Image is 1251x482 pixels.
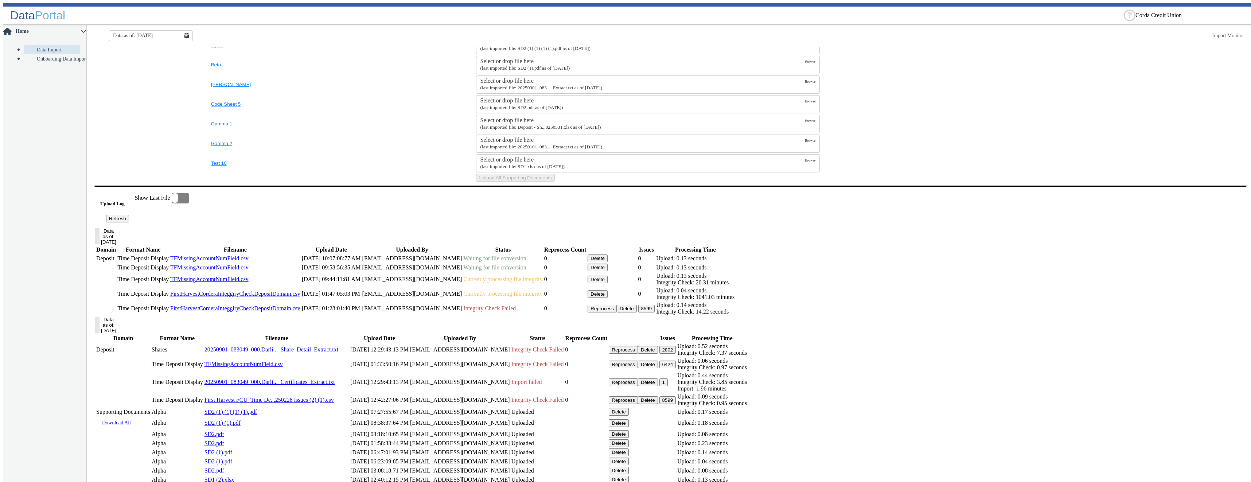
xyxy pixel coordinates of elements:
th: Upload Date [350,335,409,342]
td: 0 [544,272,587,286]
button: Delete [638,346,658,354]
span: Integrity Check Failed [463,305,516,311]
span: Uploaded [511,440,534,446]
div: Select or drop file here [480,97,805,104]
button: Delete [588,290,608,298]
td: [EMAIL_ADDRESS][DOMAIN_NAME] [410,430,510,438]
small: SD2 (1) (1) (1) (1).pdf [480,46,590,51]
span: Home [15,28,81,34]
div: Integrity Check: 0.95 seconds [677,400,747,407]
div: Upload: 0.13 seconds [656,255,734,262]
button: Delete [609,448,629,456]
span: Portal [35,9,66,22]
td: Time Deposit Display [151,357,203,371]
button: 1 [659,378,668,386]
td: [EMAIL_ADDRESS][DOMAIN_NAME] [410,372,510,392]
button: Delete [609,467,629,474]
td: 0 [565,393,608,407]
div: Select or drop file here [480,78,805,84]
div: Integrity Check: 14.22 seconds [656,308,734,315]
th: Status [511,335,564,342]
span: Integrity Check Failed [511,346,564,353]
td: Deposit [96,343,151,357]
span: Uploaded [511,431,534,437]
button: Data as of: [DATE] [95,317,100,333]
small: SD2.pdf [480,105,563,110]
span: Currently processing file integrity [463,291,542,297]
th: Format Name [117,246,169,253]
td: Time Deposit Display [117,254,169,263]
td: Time Deposit Display [151,393,203,407]
div: Upload: 0.04 seconds [677,458,747,465]
span: Uploaded [511,420,534,426]
span: Browse [805,99,815,103]
th: Domain [96,335,151,342]
div: Import: 1.96 minutes [677,385,747,392]
button: Reprocess [609,378,638,386]
div: Select or drop file here [480,156,805,163]
span: Import failed [511,379,542,385]
div: Upload: 0.14 seconds [677,449,747,456]
button: [PERSON_NAME] [211,82,382,87]
button: 8599 [659,396,676,404]
div: Help [1124,9,1135,21]
button: Delete [588,254,608,262]
a: 20250901_083049_000.Darli..._Certificates_Extract.txt [204,379,335,385]
button: Code Sheet 5 [211,101,382,107]
button: Test 10 [211,160,382,166]
td: 0 [638,287,655,301]
div: Upload: 0.13 seconds [656,273,734,279]
a: SD2 (1) (1) (1) (1).pdf [204,409,257,415]
span: Waiting for file conversion [463,264,526,271]
span: Integrity Check Failed [511,397,564,403]
th: Reprocess Count [565,335,608,342]
div: Select or drop file here [480,58,805,65]
td: [DATE] 01:28:01:40 PM [301,302,361,315]
td: Time Deposit Display [117,263,169,272]
td: 0 [544,263,587,272]
button: 6424 [659,361,676,368]
div: Select or drop file here [480,137,805,143]
span: Browse [805,158,815,162]
div: Upload: 0.09 seconds [677,393,747,400]
a: SD2.pdf [204,431,224,437]
div: Upload: 0.52 seconds [677,343,747,350]
div: Integrity Check: 7.37 seconds [677,350,747,356]
label: Show Last File [135,193,189,203]
button: Delete [638,396,658,404]
a: SD2 (1).pdf [204,458,232,464]
span: Uploaded [511,467,534,474]
div: Upload: 0.13 seconds [656,264,734,271]
td: Alpha [151,408,203,416]
small: 20250901_083049_000.Darling_Consulting_Time_Deposits_Certificates_Extract.txt [480,85,602,90]
button: Delete [638,378,658,386]
td: [EMAIL_ADDRESS][DOMAIN_NAME] [410,393,510,407]
div: Integrity Check: 0.97 seconds [677,364,747,371]
th: Issues [659,335,677,342]
button: 2802 [659,346,676,354]
td: 0 [565,372,608,392]
td: [DATE] 03:08:18:71 PM [350,466,409,475]
td: Alpha [151,448,203,456]
div: Upload: 0.23 seconds [677,440,747,447]
td: Time Deposit Display [117,302,169,315]
button: Delete [609,408,629,416]
span: Browse [805,60,815,64]
div: Upload: 0.18 seconds [677,420,747,426]
td: [DATE] 01:58:33:44 PM [350,439,409,447]
td: [EMAIL_ADDRESS][DOMAIN_NAME] [410,357,510,371]
th: Uploaded By [362,246,463,253]
div: Upload: 0.08 seconds [677,467,747,474]
span: Data as of: [DATE] [113,33,153,39]
div: Upload: 0.17 seconds [677,409,747,415]
a: Data Import [24,45,80,54]
td: Time Deposit Display [151,372,203,392]
span: Integrity Check Failed [511,361,564,367]
table: History [95,245,736,316]
div: Integrity Check: 1041.03 minutes [656,294,734,300]
td: 0 [565,343,608,357]
td: [DATE] 01:33:50:16 PM [350,357,409,371]
button: Refresh [106,215,129,222]
td: [DATE] 08:38:37:64 PM [350,417,409,429]
td: [DATE] 01:47:05:03 PM [301,287,361,301]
